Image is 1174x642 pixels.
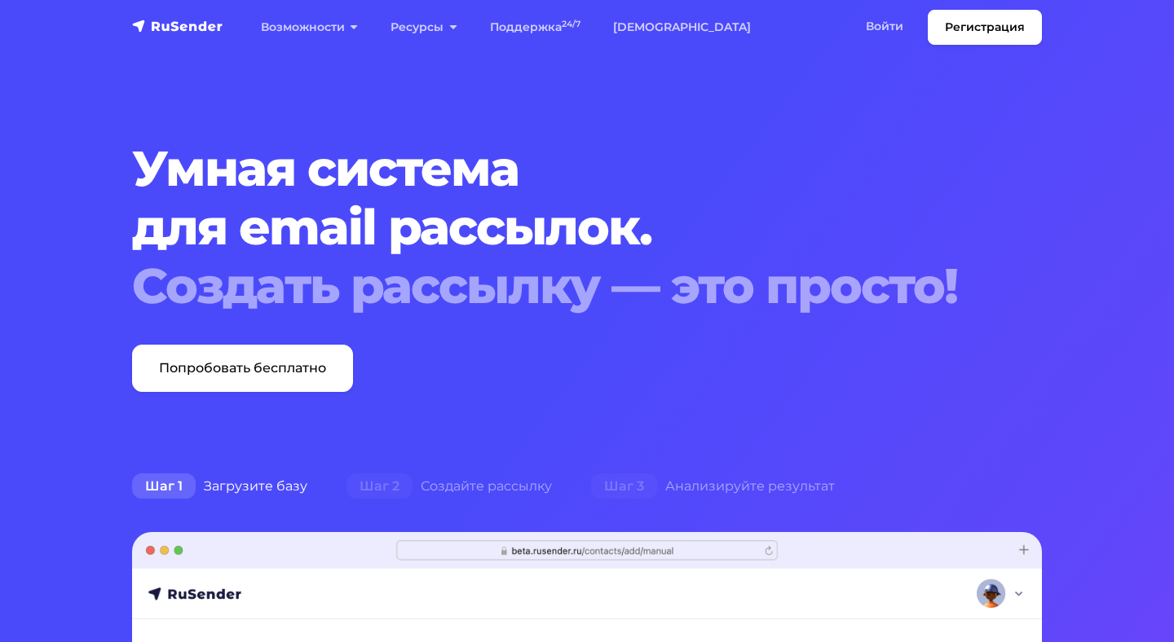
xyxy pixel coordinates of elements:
img: RuSender [132,18,223,34]
div: Создать рассылку — это просто! [132,257,964,315]
a: Ресурсы [374,11,473,44]
a: [DEMOGRAPHIC_DATA] [597,11,767,44]
span: Шаг 3 [591,473,657,499]
span: Шаг 1 [132,473,196,499]
a: Поддержка24/7 [474,11,597,44]
span: Шаг 2 [346,473,413,499]
a: Возможности [245,11,374,44]
a: Войти [850,10,920,43]
div: Анализируйте результат [572,470,854,503]
div: Загрузите базу [113,470,327,503]
a: Регистрация [928,10,1042,45]
a: Попробовать бесплатно [132,345,353,392]
h1: Умная система для email рассылок. [132,139,964,315]
sup: 24/7 [562,19,580,29]
div: Создайте рассылку [327,470,572,503]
